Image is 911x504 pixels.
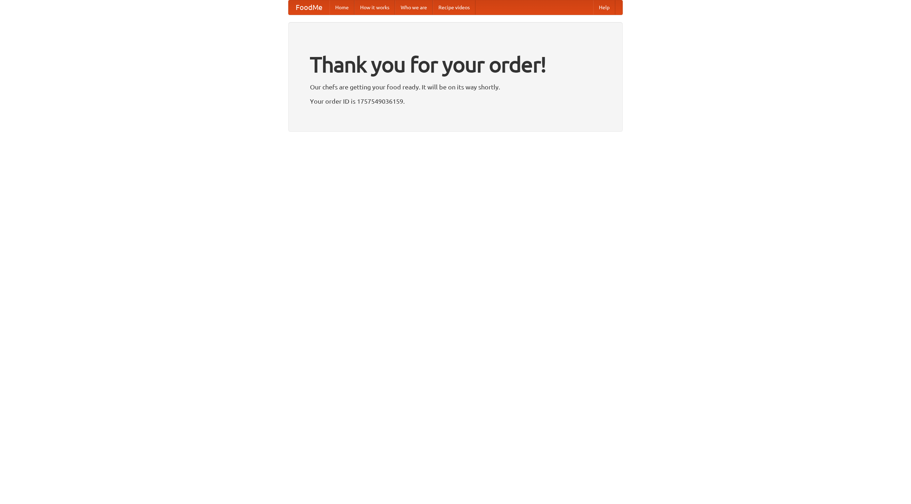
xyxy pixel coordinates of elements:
a: How it works [354,0,395,15]
h1: Thank you for your order! [310,47,601,82]
p: Your order ID is 1757549036159. [310,96,601,106]
a: Recipe videos [433,0,475,15]
a: Who we are [395,0,433,15]
a: Help [593,0,615,15]
p: Our chefs are getting your food ready. It will be on its way shortly. [310,82,601,92]
a: FoodMe [289,0,330,15]
a: Home [330,0,354,15]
